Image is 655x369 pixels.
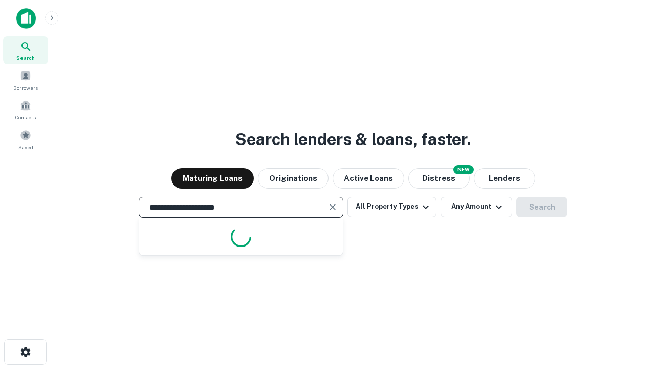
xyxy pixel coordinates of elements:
button: Originations [258,168,329,189]
button: Search distressed loans with lien and other non-mortgage details. [408,168,470,189]
span: Borrowers [13,84,38,92]
button: Maturing Loans [171,168,254,189]
a: Search [3,36,48,64]
button: All Property Types [347,197,436,217]
iframe: Chat Widget [604,254,655,303]
h3: Search lenders & loans, faster. [235,127,471,152]
span: Search [16,54,35,62]
div: NEW [453,165,474,174]
button: Clear [325,200,340,214]
button: Active Loans [333,168,404,189]
a: Saved [3,126,48,153]
img: capitalize-icon.png [16,8,36,29]
button: Lenders [474,168,535,189]
a: Borrowers [3,66,48,94]
span: Contacts [15,113,36,121]
button: Any Amount [441,197,512,217]
span: Saved [18,143,33,151]
a: Contacts [3,96,48,124]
